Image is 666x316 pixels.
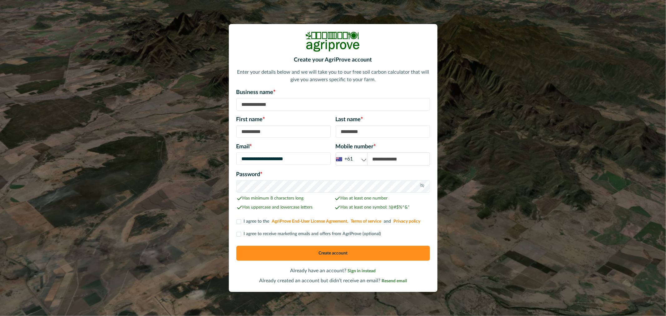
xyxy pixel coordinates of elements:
[336,116,430,124] p: Last name
[348,269,376,273] span: Sign in instead
[236,195,329,202] p: Has minimum 8 characters long
[236,88,430,97] p: Business name
[334,204,430,211] p: Has at least one symbol: !@#$%^&*
[334,195,430,202] p: Has at least one number
[236,246,430,261] button: Create account
[236,204,332,211] p: Has uppercase and lowercase letters
[236,170,430,179] p: Password
[244,231,381,237] p: I agree to receive marketing emails and offers from AgriProve (optional)
[336,143,430,151] p: Mobile number
[348,268,376,273] a: Sign in instead
[382,279,407,283] span: Resend email
[351,219,382,224] a: Terms of service
[236,57,430,64] h2: Create your AgriProve account
[236,267,430,274] p: Already have an account?
[236,143,331,151] p: Email
[236,68,430,83] p: Enter your details below and we will take you to our free soil carbon calculator that will give y...
[236,277,430,284] p: Already created an account but didn’t receive an email?
[236,116,331,124] p: First name
[394,219,421,224] a: Privacy policy
[305,32,361,52] img: Logo Image
[382,278,407,283] a: Resend email
[244,218,422,225] p: I agree to the and
[272,219,348,224] a: AgriProve End-User License Agreement,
